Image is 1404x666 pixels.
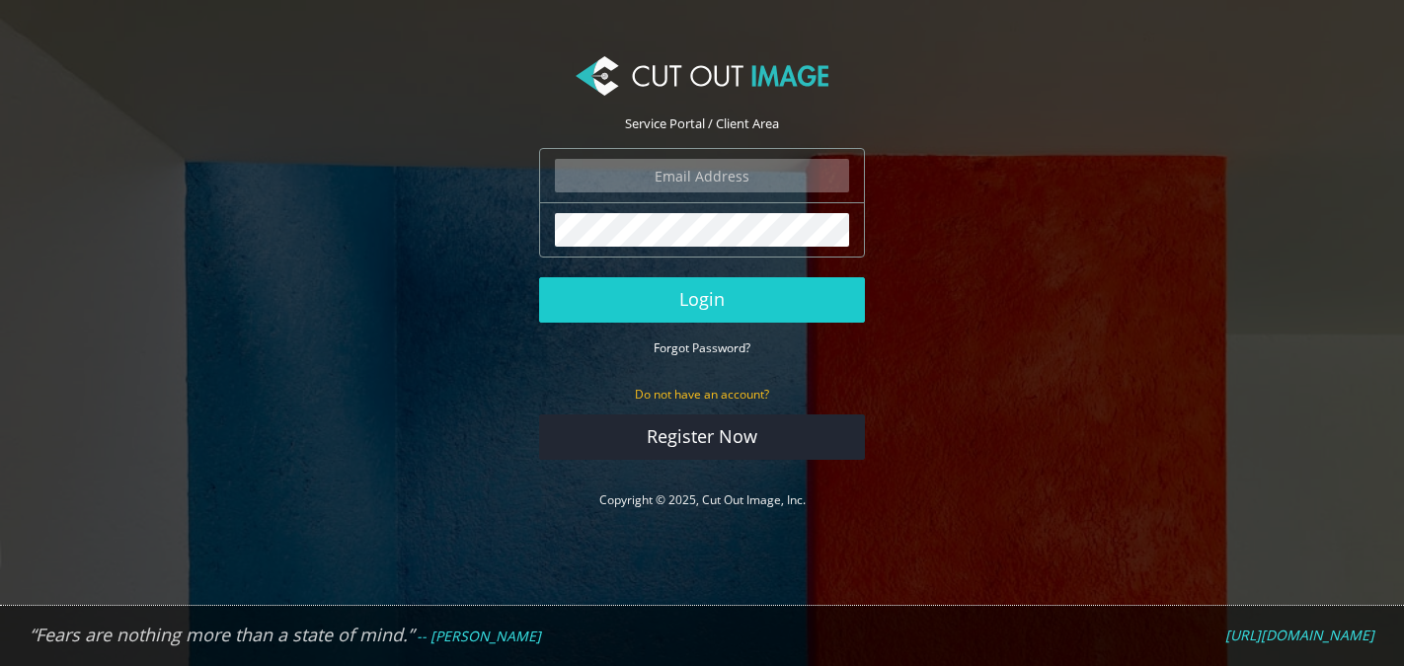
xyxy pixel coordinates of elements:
[599,491,806,508] a: Copyright © 2025, Cut Out Image, Inc.
[654,339,750,356] small: Forgot Password?
[539,414,865,460] a: Register Now
[539,277,865,323] button: Login
[635,386,769,403] small: Do not have an account?
[625,114,779,132] span: Service Portal / Client Area
[30,623,414,646] em: “Fears are nothing more than a state of mind.”
[576,56,828,96] img: Cut Out Image
[1225,627,1374,644] a: [URL][DOMAIN_NAME]
[654,338,750,356] a: Forgot Password?
[555,159,849,192] input: Email Address
[1225,626,1374,644] em: [URL][DOMAIN_NAME]
[417,627,541,645] em: -- [PERSON_NAME]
